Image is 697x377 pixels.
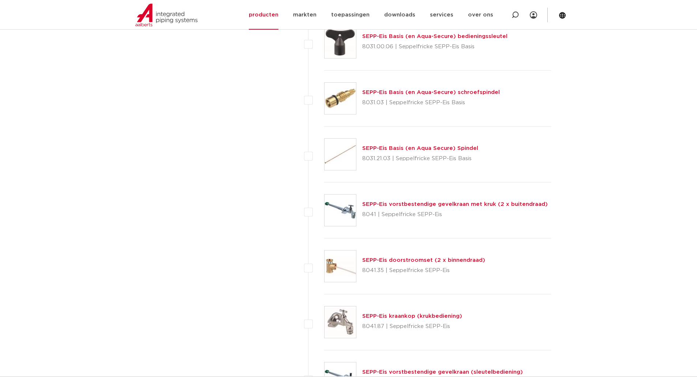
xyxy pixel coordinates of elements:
[362,369,523,375] a: SEPP-Eis vorstbestendige gevelkraan (sleutelbediening)
[362,313,462,319] a: SEPP-Eis kraankop (krukbediening)
[362,34,507,39] a: SEPP-Eis Basis (en Aqua-Secure) bedieningssleutel
[362,201,548,207] a: SEPP-Eis vorstbestendige gevelkraan met kruk (2 x buitendraad)
[362,209,548,220] p: 8041 | Seppelfricke SEPP-Eis
[362,265,485,276] p: 8041.35 | Seppelfricke SEPP-Eis
[362,97,500,109] p: 8031.03 | Seppelfricke SEPP-Eis Basis
[325,27,356,58] img: Thumbnail for SEPP-Eis Basis (en Aqua-Secure) bedieningssleutel
[362,153,478,165] p: 8031.21.03 | Seppelfricke SEPP-Eis Basis
[325,306,356,338] img: Thumbnail for SEPP-Eis kraankop (krukbediening)
[325,250,356,282] img: Thumbnail for SEPP-Eis doorstroomset (2 x binnendraad)
[362,41,507,53] p: 8031.00.06 | Seppelfricke SEPP-Eis Basis
[362,90,500,95] a: SEPP-Eis Basis (en Aqua-Secure) schroefspindel
[325,83,356,114] img: Thumbnail for SEPP-Eis Basis (en Aqua-Secure) schroefspindel
[325,195,356,226] img: Thumbnail for SEPP-Eis vorstbestendige gevelkraan met kruk (2 x buitendraad)
[362,257,485,263] a: SEPP-Eis doorstroomset (2 x binnendraad)
[362,146,478,151] a: SEPP-Eis Basis (en Aqua Secure) Spindel
[325,139,356,170] img: Thumbnail for SEPP-Eis Basis (en Aqua Secure) Spindel
[362,321,462,332] p: 8041.87 | Seppelfricke SEPP-Eis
